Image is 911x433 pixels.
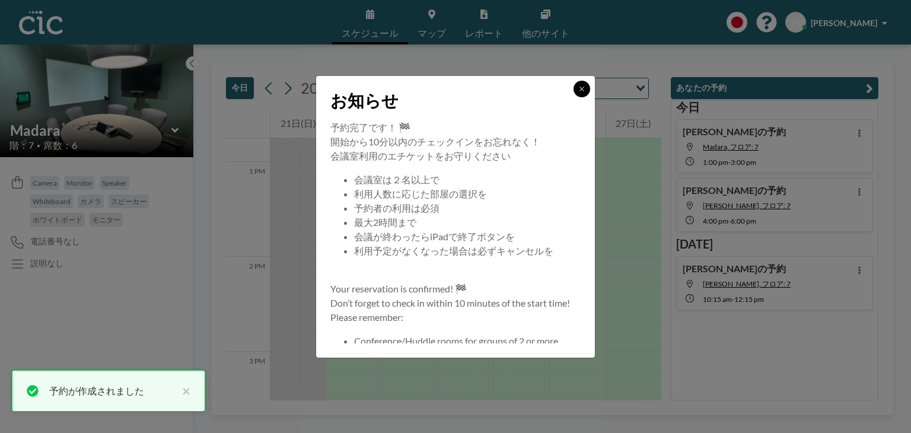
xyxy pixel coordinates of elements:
[330,150,511,161] span: 会議室利用のエチケットをお守りください
[49,384,176,398] div: 予約が作成されました
[330,311,403,323] span: Please remember:
[176,384,190,398] button: close
[354,245,553,256] span: 利用予定がなくなった場合は必ずキャンセルを
[330,122,410,133] span: 予約完了です！ 🏁
[330,283,467,294] span: Your reservation is confirmed! 🏁
[354,216,416,228] span: 最大2時間まで
[330,136,540,147] span: 開始から10分以内のチェックインをお忘れなく！
[354,188,487,199] span: 利用人数に応じた部屋の選択を
[330,297,570,308] span: Don’t forget to check in within 10 minutes of the start time!
[354,202,439,214] span: 予約者の利用は必須
[354,231,515,242] span: 会議が終わったらiPadで終了ボタンを
[354,335,558,346] span: Conference/Huddle rooms for groups of 2 or more
[354,174,439,185] span: 会議室は２名以上で
[330,90,399,111] span: お知らせ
